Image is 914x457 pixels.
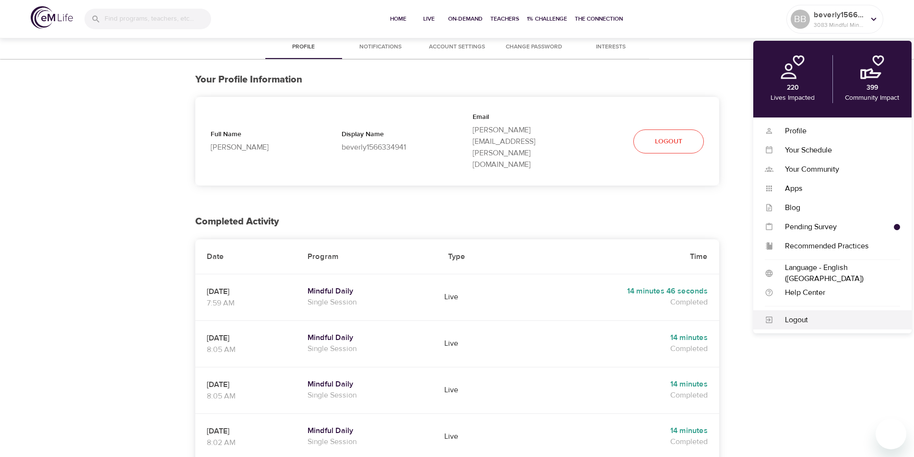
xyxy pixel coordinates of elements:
p: Full Name [211,129,311,141]
div: Your Community [773,164,900,175]
p: [PERSON_NAME] [211,141,311,153]
span: 1% Challenge [527,14,567,24]
img: personal.png [781,55,805,79]
p: Display Name [342,129,442,141]
img: community.png [860,55,884,79]
p: Single Session [308,436,425,447]
h5: 14 minutes [526,379,707,389]
p: 3083 Mindful Minutes [814,21,865,29]
div: Language - English ([GEOGRAPHIC_DATA]) [773,262,900,284]
p: [DATE] [207,332,285,344]
input: Find programs, teachers, etc... [105,9,211,29]
p: [PERSON_NAME][EMAIL_ADDRESS][PERSON_NAME][DOMAIN_NAME] [473,124,573,170]
span: On-Demand [448,14,483,24]
button: Logout [633,129,704,154]
td: Live [437,320,515,367]
div: Your Schedule [773,145,900,156]
p: 8:05 AM [207,344,285,355]
h5: 14 minutes [526,426,707,436]
p: 220 [787,83,799,93]
a: Mindful Daily [308,379,425,389]
a: Mindful Daily [308,286,425,296]
th: Time [515,239,719,274]
iframe: Button to launch messaging window [876,419,906,449]
div: Blog [773,202,900,213]
p: Email [473,112,573,124]
p: Single Session [308,343,425,354]
span: Interests [578,42,643,52]
p: Single Session [308,389,425,401]
p: 399 [867,83,878,93]
p: Completed [526,343,707,354]
td: Live [437,274,515,320]
div: Logout [773,315,900,326]
h5: 14 minutes 46 seconds [526,286,707,296]
p: Lives Impacted [771,93,815,103]
span: Profile [271,42,336,52]
div: Profile [773,126,900,137]
p: [DATE] [207,286,285,297]
p: [DATE] [207,425,285,437]
th: Date [195,239,297,274]
p: Single Session [308,296,425,308]
p: beverly1566334941 [342,141,442,153]
div: Pending Survey [773,222,894,233]
p: [DATE] [207,379,285,390]
p: 8:05 AM [207,390,285,402]
img: logo [31,6,73,29]
p: 7:59 AM [207,297,285,309]
a: Mindful Daily [308,333,425,343]
h3: Your Profile Information [195,74,719,85]
span: Notifications [348,42,413,52]
p: Community Impact [845,93,899,103]
span: Home [387,14,410,24]
h2: Completed Activity [195,216,719,227]
span: Change Password [501,42,567,52]
div: Apps [773,183,900,194]
div: Recommended Practices [773,241,900,252]
th: Program [296,239,437,274]
span: Logout [655,136,682,148]
span: The Connection [575,14,623,24]
p: beverly1566334941 [814,9,865,21]
span: Live [417,14,440,24]
th: Type [437,239,515,274]
span: Account Settings [425,42,490,52]
p: 8:02 AM [207,437,285,448]
p: Completed [526,389,707,401]
span: Teachers [490,14,519,24]
h5: 14 minutes [526,333,707,343]
td: Live [437,367,515,413]
a: Mindful Daily [308,426,425,436]
div: BB [791,10,810,29]
p: Completed [526,436,707,447]
div: Help Center [773,287,900,298]
p: Completed [526,296,707,308]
